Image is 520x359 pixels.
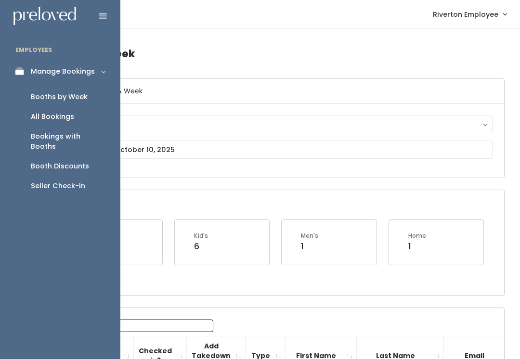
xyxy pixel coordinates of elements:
button: Riverton [61,115,493,133]
a: Riverton Employee [423,4,516,25]
div: All Bookings [31,112,74,122]
span: Riverton Employee [433,9,498,20]
input: October 4 - October 10, 2025 [61,141,493,159]
div: 1 [408,240,426,253]
div: Riverton [70,119,483,129]
div: Seller Check-in [31,181,85,191]
div: 1 [301,240,318,253]
div: Manage Bookings [31,66,95,77]
div: Booths by Week [31,92,88,102]
div: Men's [301,231,318,240]
div: Bookings with Booths [31,131,105,152]
div: Booth Discounts [31,161,89,171]
img: preloved logo [13,7,76,26]
div: 6 [194,240,208,253]
div: Kid's [194,231,208,240]
input: Search: [91,320,213,332]
div: Home [408,231,426,240]
h4: Booths by Week [49,40,505,67]
label: Search: [55,320,213,332]
h6: Select Location & Week [50,79,504,103]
